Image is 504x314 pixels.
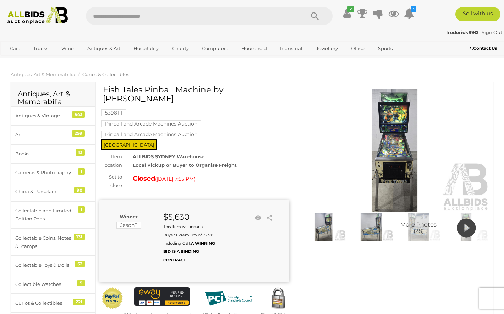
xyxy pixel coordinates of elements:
[101,121,201,127] a: Pinball and Arcade Machines Auction
[57,43,78,54] a: Wine
[163,224,215,262] small: This Item will incur a Buyer's Premium of 22.5% including GST.
[349,213,393,242] img: Fish Tales Pinball Machine by Williams
[101,109,126,116] mark: 53981-1
[400,222,437,234] span: More Photos (28)
[275,43,307,54] a: Industrial
[404,7,415,20] a: 3
[101,132,201,137] a: Pinball and Arcade Machines Auction
[18,90,88,106] h2: Antiques, Art & Memorabilia
[82,71,129,77] a: Curios & Collectibles
[101,120,201,127] mark: Pinball and Arcade Machines Auction
[482,30,502,35] a: Sign Out
[11,106,95,125] a: Antiques & Vintage 543
[120,214,138,219] b: Winner
[101,139,157,150] span: [GEOGRAPHIC_DATA]
[15,131,74,139] div: Art
[341,7,352,20] a: ✔
[311,43,343,54] a: Jewellery
[470,46,497,51] b: Contact Us
[237,43,272,54] a: Household
[116,222,141,229] mark: JasonT
[455,7,500,21] a: Sell with us
[133,175,155,182] strong: Closed
[300,89,490,212] img: Fish Tales Pinball Machine by Williams
[103,85,287,103] h1: Fish Tales Pinball Machine by [PERSON_NAME]
[129,43,163,54] a: Hospitality
[72,130,85,137] div: 259
[29,43,53,54] a: Trucks
[15,299,74,307] div: Curios & Collectibles
[197,43,232,54] a: Computers
[15,187,74,196] div: China & Porcelain
[168,43,193,54] a: Charity
[15,207,74,223] div: Collectable and Limited Edition Pens
[5,54,65,66] a: [GEOGRAPHIC_DATA]
[15,280,74,288] div: Collectible Watches
[4,7,71,24] img: Allbids.com.au
[15,112,74,120] div: Antiques & Vintage
[11,71,75,77] a: Antiques, Art & Memorabilia
[302,213,346,242] img: Fish Tales Pinball Machine by Williams
[444,213,488,242] img: 53981-1a.jpg
[133,154,204,159] strong: ALLBIDS SYDNEY Warehouse
[94,153,127,169] div: Item location
[11,182,95,201] a: China & Porcelain 90
[163,241,215,262] b: A WINNING BID IS A BINDING CONTRACT
[446,30,479,35] a: frederick99
[397,213,441,242] img: Fish Tales Pinball Machine by Williams
[397,213,441,242] a: More Photos(28)
[11,163,95,182] a: Cameras & Photography 1
[101,131,201,138] mark: Pinball and Arcade Machines Auction
[73,299,85,305] div: 221
[446,30,478,35] strong: frederick99
[253,213,263,223] li: Watch this item
[134,287,190,306] img: eWAY Payment Gateway
[470,44,499,52] a: Contact Us
[15,261,74,269] div: Collectable Toys & Dolls
[373,43,397,54] a: Sports
[15,169,74,177] div: Cameras & Photography
[11,144,95,163] a: Books 13
[76,149,85,156] div: 13
[11,275,95,294] a: Collectible Watches 5
[11,201,95,229] a: Collectable and Limited Edition Pens 1
[411,6,416,12] i: 3
[346,43,369,54] a: Office
[75,261,85,267] div: 52
[479,30,481,35] span: |
[11,125,95,144] a: Art 259
[72,111,85,118] div: 543
[347,6,354,12] i: ✔
[163,212,190,222] strong: $5,630
[201,287,256,310] img: PCI DSS compliant
[77,280,85,286] div: 5
[83,43,125,54] a: Antiques & Art
[157,176,194,182] span: [DATE] 7:55 PM
[155,176,195,182] span: ( )
[74,187,85,193] div: 90
[11,229,95,256] a: Collectable Coins, Notes & Stamps 131
[78,168,85,175] div: 1
[15,150,74,158] div: Books
[74,234,85,240] div: 131
[101,287,124,309] img: Official PayPal Seal
[133,162,237,168] strong: Local Pickup or Buyer to Organise Freight
[297,7,333,25] button: Search
[5,43,24,54] a: Cars
[267,287,289,310] img: Secured by Rapid SSL
[78,206,85,213] div: 1
[11,256,95,275] a: Collectable Toys & Dolls 52
[11,294,95,313] a: Curios & Collectibles 221
[101,110,126,116] a: 53981-1
[15,234,74,251] div: Collectable Coins, Notes & Stamps
[94,173,127,190] div: Set to close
